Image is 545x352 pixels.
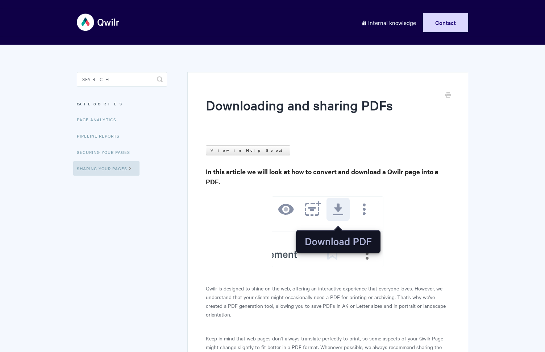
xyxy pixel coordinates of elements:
[77,129,125,143] a: Pipeline reports
[272,196,383,267] img: file-KmE8gCVl4F.png
[356,13,421,32] a: Internal knowledge
[77,145,136,159] a: Securing Your Pages
[445,92,451,100] a: Print this Article
[77,112,122,127] a: Page Analytics
[206,145,290,155] a: View in Help Scout
[77,72,167,87] input: Search
[77,9,120,36] img: Qwilr Help Center
[206,167,450,187] h3: In this article we will look at how to convert and download a Qwilr page into a PDF.
[206,284,450,319] p: Qwilr is designed to shine on the web, offering an interactive experience that everyone loves. Ho...
[206,96,439,127] h1: Downloading and sharing PDFs
[77,97,167,110] h3: Categories
[73,161,140,176] a: Sharing Your Pages
[423,13,468,32] a: Contact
